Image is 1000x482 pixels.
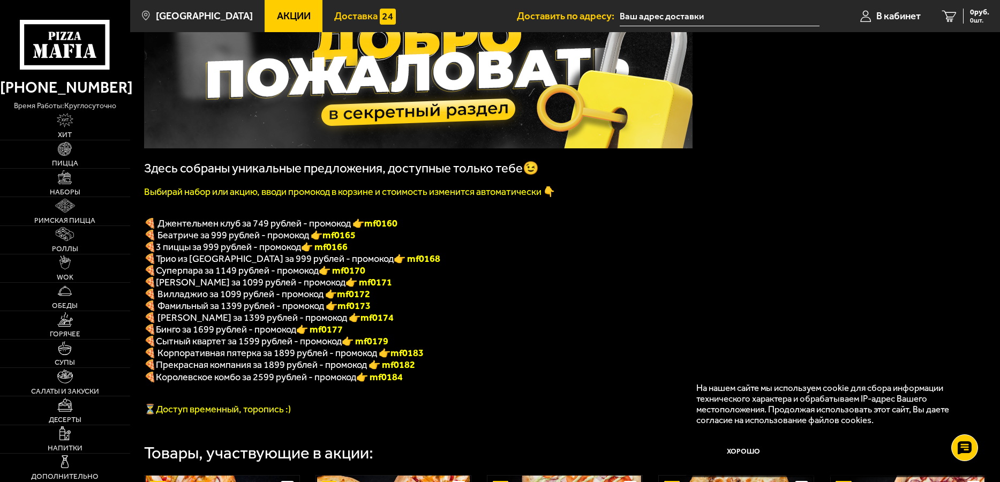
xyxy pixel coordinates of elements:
[970,9,989,16] span: 0 руб.
[144,217,397,229] span: 🍕 Джентельмен клуб за 749 рублей - промокод 👉
[876,11,921,21] span: В кабинет
[156,241,301,253] span: 3 пиццы за 999 рублей - промокод
[342,335,388,347] b: 👉 mf0179
[319,265,365,276] font: 👉 mf0170
[144,276,156,288] b: 🍕
[144,359,156,371] font: 🍕
[144,312,394,323] span: 🍕 [PERSON_NAME] за 1399 рублей - промокод 👉
[156,265,319,276] span: Суперпара за 1149 рублей - промокод
[144,335,156,347] b: 🍕
[144,403,291,415] span: ⏳Доступ временный, торопись :)
[620,6,819,26] input: Ваш адрес доставки
[337,288,370,300] b: mf0172
[970,17,989,24] span: 0 шт.
[301,241,348,253] font: 👉 mf0166
[34,217,95,224] span: Римская пицца
[394,253,440,265] font: 👉 mf0168
[390,347,424,359] b: mf0183
[144,186,555,198] font: Выбирай набор или акцию, вводи промокод в корзине и стоимость изменится автоматически 👇
[144,371,156,383] font: 🍕
[696,382,969,426] p: На нашем сайте мы используем cookie для сбора информации технического характера и обрабатываем IP...
[380,9,395,24] img: 15daf4d41897b9f0e9f617042186c801.svg
[55,359,75,366] span: Супы
[517,11,620,21] span: Доставить по адресу:
[345,276,392,288] b: 👉 mf0171
[296,323,343,335] b: 👉 mf0177
[156,253,394,265] span: Трио из [GEOGRAPHIC_DATA] за 999 рублей - промокод
[58,131,72,139] span: Хит
[144,445,373,461] div: Товары, участвующие в акции:
[144,229,356,241] span: 🍕 Беатриче за 999 рублей - промокод 👉
[156,371,356,383] span: Королевское комбо за 2599 рублей - промокод
[360,312,394,323] b: mf0174
[144,161,539,176] span: Здесь собраны уникальные предложения, доступные только тебе😉
[337,300,371,312] b: mf0173
[48,445,82,452] span: Напитки
[144,300,371,312] span: 🍕 Фамильный за 1399 рублей - промокод 👉
[144,288,370,300] span: 🍕 Вилладжио за 1099 рублей - промокод 👉
[369,359,415,371] font: 👉 mf0182
[334,11,378,21] span: Доставка
[144,265,156,276] font: 🍕
[50,330,80,338] span: Горячее
[356,371,403,383] font: 👉 mf0184
[31,388,99,395] span: Салаты и закуски
[156,335,342,347] span: Сытный квартет за 1599 рублей - промокод
[277,11,311,21] span: Акции
[31,473,99,480] span: Дополнительно
[57,274,73,281] span: WOK
[156,276,345,288] span: [PERSON_NAME] за 1099 рублей - промокод
[49,416,81,424] span: Десерты
[144,323,156,335] b: 🍕
[156,11,253,21] span: [GEOGRAPHIC_DATA]
[322,229,356,241] b: mf0165
[364,217,397,229] b: mf0160
[156,359,369,371] span: Прекрасная компания за 1899 рублей - промокод
[144,347,424,359] span: 🍕 Корпоративная пятерка за 1899 рублей - промокод 👉
[50,189,80,196] span: Наборы
[52,160,78,167] span: Пицца
[144,253,156,265] font: 🍕
[156,323,296,335] span: Бинго за 1699 рублей - промокод
[696,435,790,466] button: Хорошо
[52,302,78,310] span: Обеды
[52,245,78,253] span: Роллы
[144,241,156,253] font: 🍕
